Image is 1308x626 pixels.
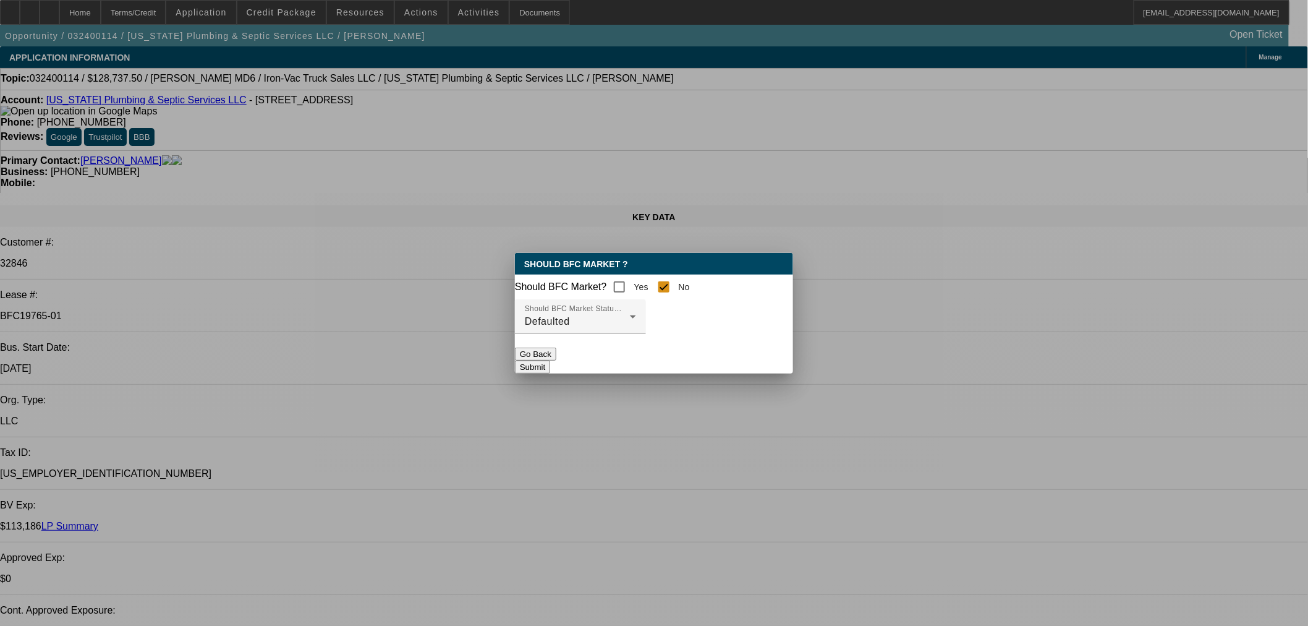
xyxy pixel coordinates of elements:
[632,281,649,293] label: Yes
[524,259,628,269] span: Should BFC Market ?
[515,348,556,361] button: Go Back
[676,281,690,293] label: No
[515,361,550,374] button: Submit
[515,281,607,292] mat-label: Should BFC Market?
[525,304,647,312] mat-label: Should BFC Market Status Reason
[525,316,570,327] span: Defaulted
